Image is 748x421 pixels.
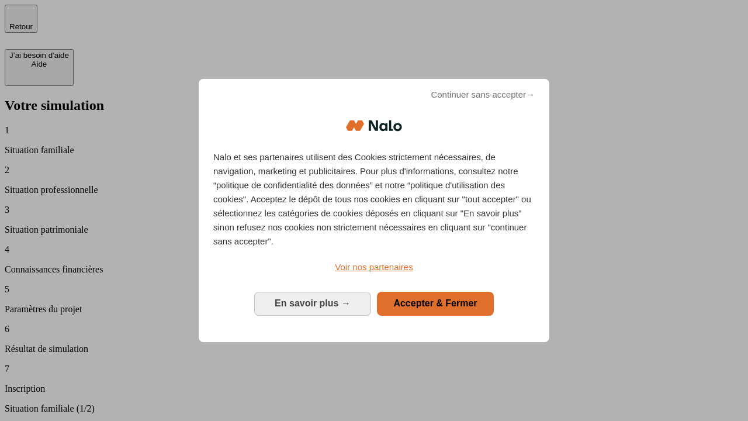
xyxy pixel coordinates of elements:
[213,150,535,249] p: Nalo et ses partenaires utilisent des Cookies strictement nécessaires, de navigation, marketing e...
[213,260,535,274] a: Voir nos partenaires
[254,292,371,315] button: En savoir plus: Configurer vos consentements
[275,298,351,308] span: En savoir plus →
[346,108,402,143] img: Logo
[393,298,477,308] span: Accepter & Fermer
[335,262,413,272] span: Voir nos partenaires
[431,88,535,102] span: Continuer sans accepter→
[199,79,549,341] div: Bienvenue chez Nalo Gestion du consentement
[377,292,494,315] button: Accepter & Fermer: Accepter notre traitement des données et fermer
